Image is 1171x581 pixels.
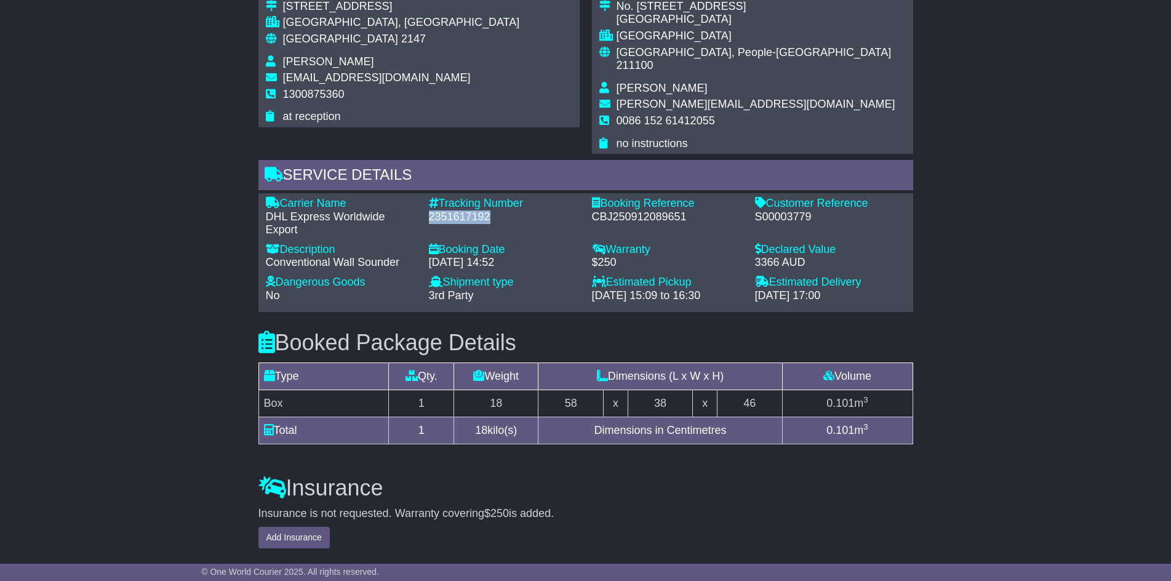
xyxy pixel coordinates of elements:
td: Box [258,390,389,417]
td: Volume [782,363,913,390]
div: [DATE] 14:52 [429,256,580,270]
div: Customer Reference [755,197,906,210]
div: DHL Express Worldwide Export [266,210,417,237]
span: 211100 [617,59,653,71]
div: Carrier Name [266,197,417,210]
div: [GEOGRAPHIC_DATA] [617,13,906,26]
td: 58 [538,390,604,417]
span: [PERSON_NAME] [283,55,374,68]
span: 0086 152 61412055 [617,114,715,127]
span: at reception [283,110,341,122]
td: 46 [717,390,782,417]
div: 2351617192 [429,210,580,224]
div: Declared Value [755,243,906,257]
span: [PERSON_NAME] [617,82,708,94]
td: Weight [454,363,538,390]
div: 3366 AUD [755,256,906,270]
span: [GEOGRAPHIC_DATA] [283,33,398,45]
span: 0.101 [826,424,854,436]
span: [EMAIL_ADDRESS][DOMAIN_NAME] [283,71,471,84]
h3: Booked Package Details [258,331,913,355]
div: [GEOGRAPHIC_DATA], [GEOGRAPHIC_DATA] [283,16,520,30]
span: 3rd Party [429,289,474,302]
div: S00003779 [755,210,906,224]
span: No [266,289,280,302]
div: Description [266,243,417,257]
span: $250 [484,507,509,519]
div: Dangerous Goods [266,276,417,289]
sup: 3 [863,422,868,431]
div: [GEOGRAPHIC_DATA] [617,30,906,43]
td: x [604,390,628,417]
span: © One World Courier 2025. All rights reserved. [201,567,379,577]
div: Insurance is not requested. Warranty covering is added. [258,507,913,521]
div: Estimated Pickup [592,276,743,289]
td: 1 [389,390,454,417]
div: CBJ250912089651 [592,210,743,224]
td: 1 [389,417,454,444]
td: m [782,417,913,444]
td: Type [258,363,389,390]
sup: 3 [863,395,868,404]
td: m [782,390,913,417]
button: Add Insurance [258,527,330,548]
div: Conventional Wall Sounder [266,256,417,270]
div: [DATE] 17:00 [755,289,906,303]
span: 18 [475,424,487,436]
td: 38 [628,390,693,417]
div: Warranty [592,243,743,257]
td: 18 [454,390,538,417]
div: Service Details [258,160,913,193]
div: Estimated Delivery [755,276,906,289]
div: $250 [592,256,743,270]
div: Booking Date [429,243,580,257]
span: no instructions [617,137,688,150]
div: Shipment type [429,276,580,289]
span: [GEOGRAPHIC_DATA], People-[GEOGRAPHIC_DATA] [617,46,892,58]
td: Dimensions in Centimetres [538,417,782,444]
td: Qty. [389,363,454,390]
div: [DATE] 15:09 to 16:30 [592,289,743,303]
div: Tracking Number [429,197,580,210]
td: Total [258,417,389,444]
td: Dimensions (L x W x H) [538,363,782,390]
span: 1300875360 [283,88,345,100]
span: 0.101 [826,397,854,409]
span: [PERSON_NAME][EMAIL_ADDRESS][DOMAIN_NAME] [617,98,895,110]
div: Booking Reference [592,197,743,210]
td: kilo(s) [454,417,538,444]
span: 2147 [401,33,426,45]
td: x [693,390,717,417]
h3: Insurance [258,476,913,500]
